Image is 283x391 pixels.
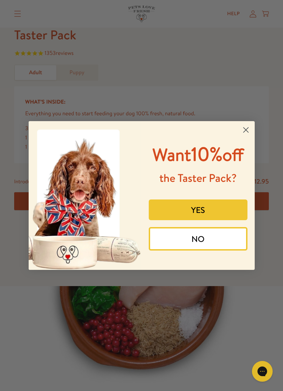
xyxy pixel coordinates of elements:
button: YES [149,199,247,220]
span: the Taster Pack? [159,170,237,186]
span: off [222,143,244,167]
button: NO [149,227,247,251]
span: Want [153,143,191,167]
span: 10% [153,140,244,167]
img: 8afefe80-1ef6-417a-b86b-9520c2248d41.jpeg [29,121,142,270]
iframe: Gorgias live chat messenger [248,359,276,384]
button: Close dialog [240,124,252,136]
